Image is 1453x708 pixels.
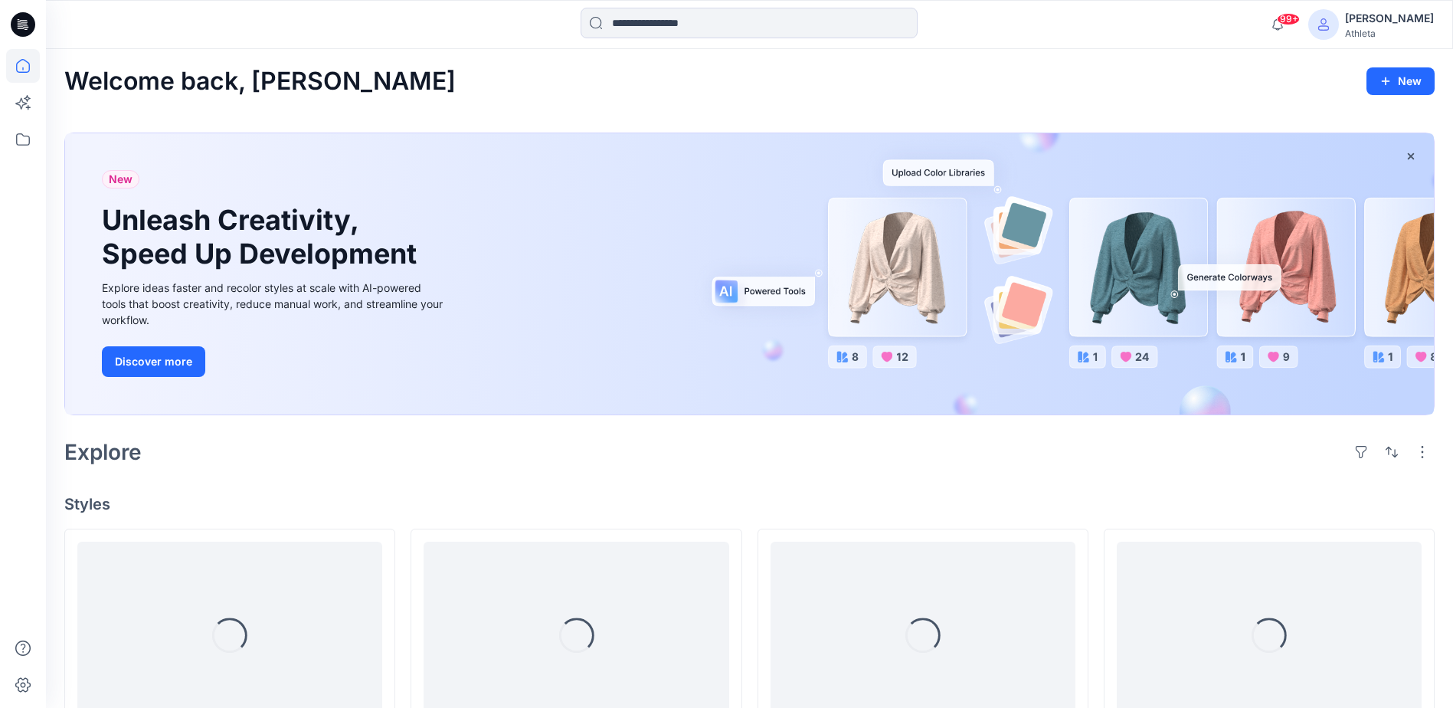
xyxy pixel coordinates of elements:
[1317,18,1330,31] svg: avatar
[64,440,142,464] h2: Explore
[1345,9,1434,28] div: [PERSON_NAME]
[102,346,447,377] a: Discover more
[109,170,133,188] span: New
[1345,28,1434,39] div: Athleta
[1366,67,1435,95] button: New
[102,346,205,377] button: Discover more
[102,280,447,328] div: Explore ideas faster and recolor styles at scale with AI-powered tools that boost creativity, red...
[102,204,424,270] h1: Unleash Creativity, Speed Up Development
[1277,13,1300,25] span: 99+
[64,67,456,96] h2: Welcome back, [PERSON_NAME]
[64,495,1435,513] h4: Styles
